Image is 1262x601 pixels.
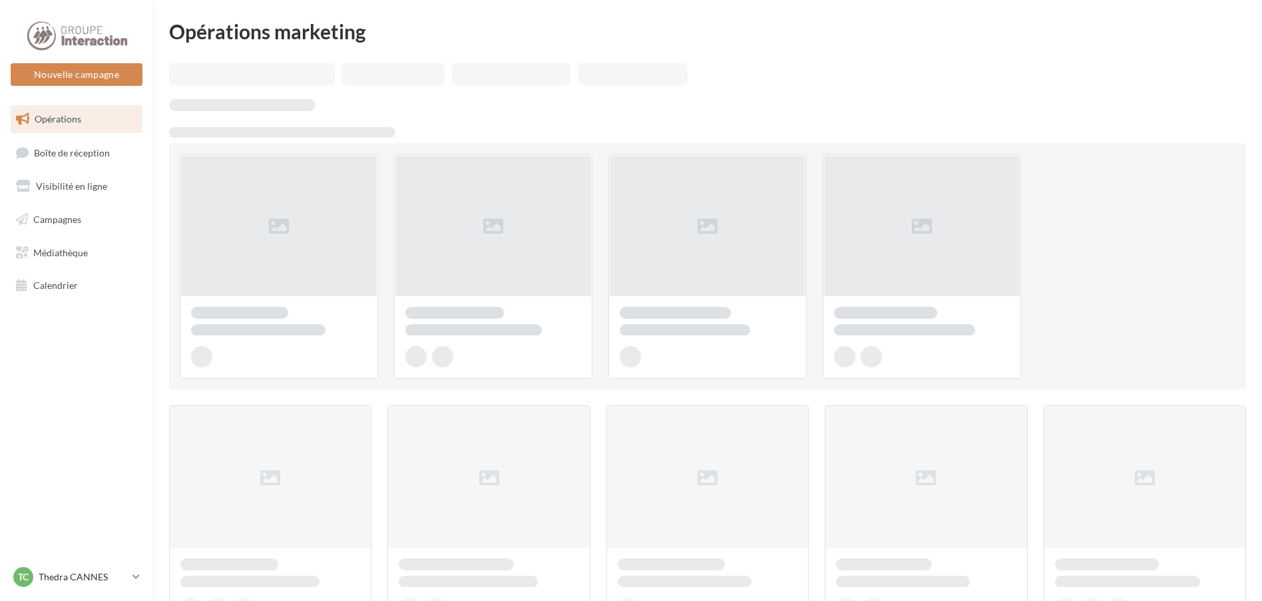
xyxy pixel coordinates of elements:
span: Campagnes [33,214,81,225]
span: Opérations [35,113,81,124]
a: Opérations [8,105,145,133]
button: Nouvelle campagne [11,63,142,86]
a: TC Thedra CANNES [11,564,142,590]
span: Calendrier [33,280,78,291]
a: Visibilité en ligne [8,172,145,200]
span: TC [18,570,29,584]
div: Opérations marketing [169,21,1246,41]
span: Visibilité en ligne [36,180,107,192]
span: Médiathèque [33,246,88,258]
span: Boîte de réception [34,146,110,158]
a: Médiathèque [8,239,145,267]
a: Calendrier [8,272,145,300]
a: Boîte de réception [8,138,145,167]
p: Thedra CANNES [39,570,127,584]
a: Campagnes [8,206,145,234]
